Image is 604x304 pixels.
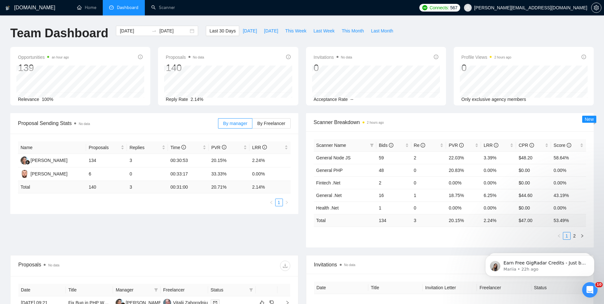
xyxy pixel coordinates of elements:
span: No data [79,122,90,126]
td: 58.64% [551,151,586,164]
td: 00:33:17 [168,167,209,181]
td: 2.14 % [249,181,290,193]
span: Last 30 Days [209,27,236,34]
span: Scanner Name [316,143,346,148]
span: swap-right [152,28,157,33]
th: Name [18,141,86,154]
td: 18.75% [446,189,481,201]
span: Opportunities [18,53,69,61]
td: 3 [127,154,168,167]
span: Relevance [18,97,39,102]
span: PVR [449,143,464,148]
td: $ 47.00 [516,214,551,227]
td: 0.00% [446,176,481,189]
time: 2 hours ago [494,56,511,59]
a: TH[PERSON_NAME] [21,157,67,163]
td: 00:30:53 [168,154,209,167]
button: Last Month [367,26,397,36]
th: Title [368,282,423,294]
span: Proposals [89,144,119,151]
span: Scanner Breakdown [314,118,586,126]
div: 140 [166,62,204,74]
span: info-circle [434,55,438,59]
li: Next Page [578,232,586,240]
td: $0.00 [516,176,551,189]
span: Re [414,143,425,148]
th: Freelancer [477,282,531,294]
button: left [555,232,563,240]
td: 0 [411,176,446,189]
td: $0.00 [516,164,551,176]
td: $0.00 [516,201,551,214]
a: searchScanner [151,5,175,10]
span: Replies [129,144,160,151]
a: homeHome [77,5,96,10]
img: logo [5,3,10,13]
span: info-circle [582,55,586,59]
button: Last 30 Days [206,26,239,36]
div: [PERSON_NAME] [31,170,67,177]
span: New [585,117,594,122]
td: 43.19% [551,189,586,201]
td: 2 [376,176,411,189]
li: Next Page [283,199,291,206]
span: No data [344,263,355,267]
td: 0.00% [551,164,586,176]
span: to [152,28,157,33]
span: LRR [484,143,498,148]
span: dashboard [109,5,114,10]
span: Proposal Sending Stats [18,119,218,127]
input: End date [159,27,188,34]
td: 53.49 % [551,214,586,227]
th: Freelancer [161,284,208,296]
span: right [285,201,289,204]
button: right [283,199,291,206]
a: ST[PERSON_NAME] [21,171,67,176]
span: By Freelancer [257,121,285,126]
td: 134 [376,214,411,227]
td: 0.00% [249,167,290,181]
iframe: Intercom notifications message [476,242,604,287]
span: right [580,234,584,238]
div: 139 [18,62,69,74]
li: Previous Page [555,232,563,240]
span: left [269,201,273,204]
a: 1 [276,199,283,206]
h1: Team Dashboard [10,26,108,41]
li: 2 [571,232,578,240]
span: Last Week [313,27,335,34]
span: [DATE] [243,27,257,34]
span: 567 [450,4,457,11]
div: 0 [461,62,512,74]
td: 0.00% [481,164,516,176]
span: filter [369,140,375,150]
span: [DATE] [264,27,278,34]
span: info-circle [567,143,571,148]
button: This Month [338,26,367,36]
span: By manager [223,121,247,126]
button: right [578,232,586,240]
span: LRR [252,145,267,150]
span: Bids [379,143,393,148]
span: Time [171,145,186,150]
span: Last Month [371,27,393,34]
span: info-circle [530,143,534,148]
td: 59 [376,151,411,164]
button: [DATE] [239,26,260,36]
span: 10 [595,282,603,287]
span: filter [248,285,254,295]
th: Date [18,284,66,296]
span: info-circle [262,145,267,149]
td: 2.24 % [481,214,516,227]
td: 0.00% [446,201,481,214]
span: Acceptance Rate [314,97,348,102]
div: [PERSON_NAME] [31,157,67,164]
button: [DATE] [260,26,282,36]
img: gigradar-bm.png [25,160,30,165]
a: setting [591,5,601,10]
div: Proposals [18,261,154,271]
td: 1 [411,189,446,201]
span: info-circle [181,145,186,149]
